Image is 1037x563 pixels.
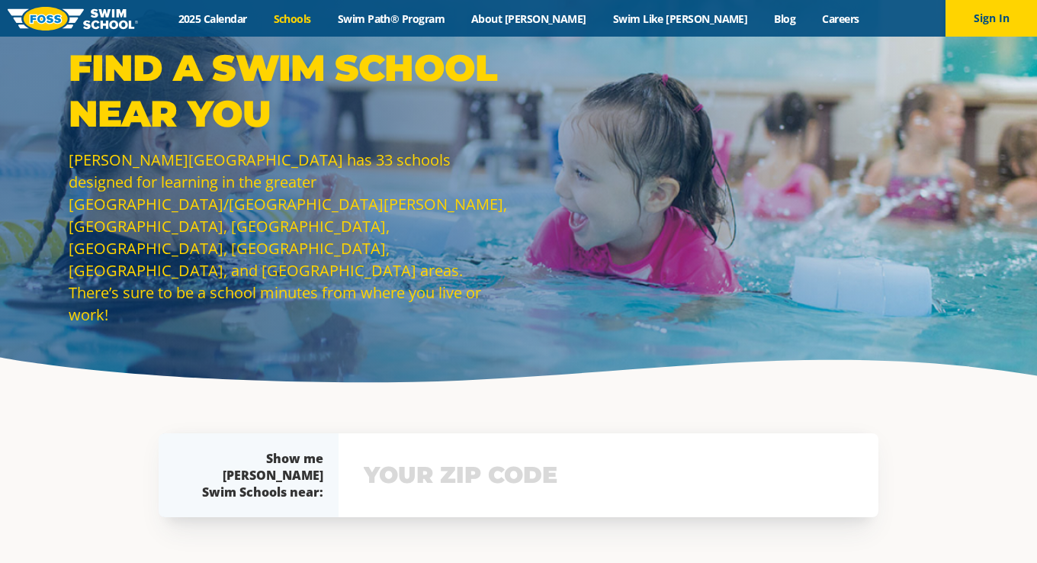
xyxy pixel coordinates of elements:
[360,453,857,497] input: YOUR ZIP CODE
[761,11,809,26] a: Blog
[165,11,260,26] a: 2025 Calendar
[260,11,324,26] a: Schools
[809,11,872,26] a: Careers
[69,45,511,137] p: Find a Swim School Near You
[189,450,323,500] div: Show me [PERSON_NAME] Swim Schools near:
[8,7,138,31] img: FOSS Swim School Logo
[69,149,511,326] p: [PERSON_NAME][GEOGRAPHIC_DATA] has 33 schools designed for learning in the greater [GEOGRAPHIC_DA...
[599,11,761,26] a: Swim Like [PERSON_NAME]
[458,11,600,26] a: About [PERSON_NAME]
[324,11,457,26] a: Swim Path® Program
